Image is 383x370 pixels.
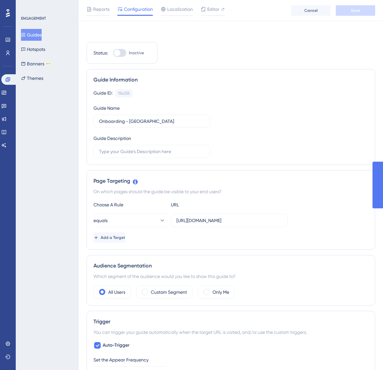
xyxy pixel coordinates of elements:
div: Guide Information [93,76,368,84]
label: Custom Segment [151,288,187,296]
span: Add a Target [101,235,125,240]
div: ENGAGEMENT [21,16,46,21]
button: BannersBETA [21,58,51,70]
span: Editor [207,5,219,13]
input: Type your Guide’s Name here [99,118,205,125]
div: BETA [46,62,51,65]
span: Save [351,8,360,13]
button: Save [336,5,375,16]
span: Inactive [129,50,144,56]
button: Add a Target [93,232,125,243]
div: On which pages should the guide be visible to your end users? [93,188,368,196]
div: Audience Segmentation [93,262,368,270]
div: Page Targeting [93,177,368,185]
span: Reports [93,5,110,13]
button: equals [93,214,166,227]
input: yourwebsite.com/path [176,217,282,224]
span: equals [93,217,108,224]
div: Which segment of the audience would you like to show this guide to? [93,272,368,280]
label: Only Me [212,288,229,296]
div: Set the Appear Frequency [93,356,368,364]
span: Auto-Trigger [103,341,130,349]
label: All Users [108,288,125,296]
iframe: UserGuiding AI Assistant Launcher [355,344,375,364]
div: Guide Description [93,134,131,142]
div: Status: [93,49,108,57]
span: Localization [167,5,193,13]
button: Hotspots [21,43,45,55]
div: Trigger [93,318,368,326]
div: You can trigger your guide automatically when the target URL is visited, and/or use the custom tr... [93,328,368,336]
div: Guide ID: [93,89,112,98]
button: Guides [21,29,42,41]
div: 154255 [118,91,130,96]
div: URL [171,201,243,209]
button: Themes [21,72,43,84]
input: Type your Guide’s Description here [99,148,205,155]
span: Configuration [124,5,153,13]
div: Guide Name [93,104,120,112]
button: Cancel [291,5,331,16]
div: Choose A Rule [93,201,166,209]
span: Cancel [304,8,318,13]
